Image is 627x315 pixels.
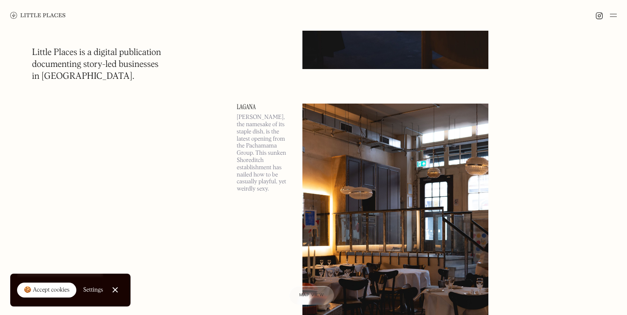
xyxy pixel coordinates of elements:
a: 🍪 Accept cookies [17,283,76,298]
span: Map view [299,293,324,298]
a: Settings [83,280,103,300]
a: Lagana [237,104,292,110]
h1: Little Places is a digital publication documenting story-led businesses in [GEOGRAPHIC_DATA]. [32,47,161,83]
p: [PERSON_NAME], the namesake of its staple dish, is the latest opening from the Pachamama Group. T... [237,114,292,193]
a: Map view [289,286,334,305]
div: Settings [83,287,103,293]
a: Close Cookie Popup [107,281,124,298]
div: 🍪 Accept cookies [24,286,70,295]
